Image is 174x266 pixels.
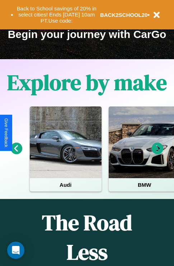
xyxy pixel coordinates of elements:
[7,242,24,259] div: Open Intercom Messenger
[100,12,148,18] b: BACK2SCHOOL20
[4,118,9,147] div: Give Feedback
[30,178,102,191] h4: Audi
[13,4,100,26] button: Back to School savings of 20% in select cities! Ends [DATE] 10am PT.Use code:
[7,68,167,97] h1: Explore by make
